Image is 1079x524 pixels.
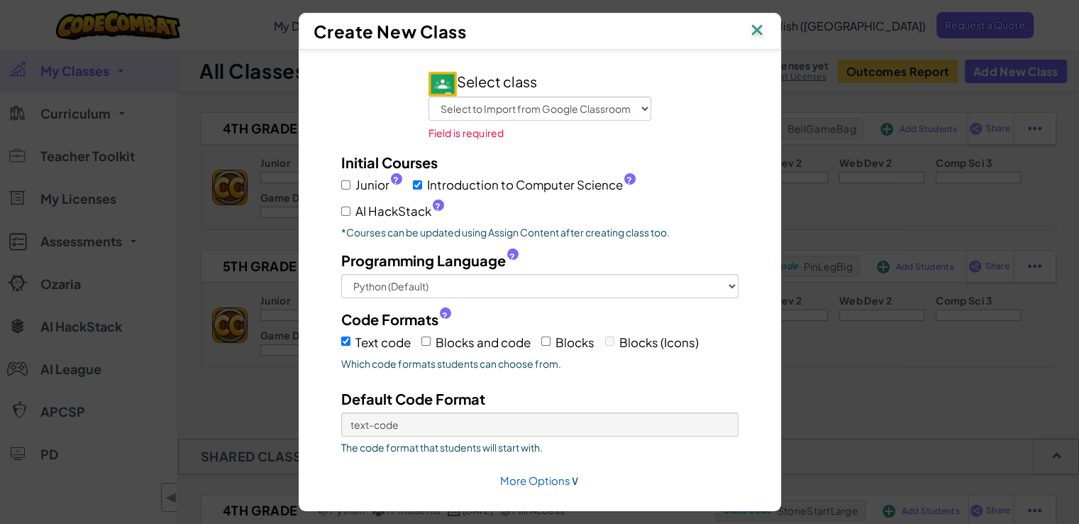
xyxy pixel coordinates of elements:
img: IconGoogleClassroom.svg [428,72,457,97]
span: Junior [355,175,402,195]
span: Blocks [555,334,594,350]
span: Field is required [428,127,504,138]
img: IconClose.svg [748,21,766,42]
span: Default Code Format [341,390,485,408]
span: ∨ [570,471,580,488]
input: Blocks and code [421,337,431,346]
input: AI HackStack? [341,207,350,216]
span: Blocks (Icons) [619,334,699,350]
span: AI HackStack [355,201,444,222]
span: Introduction to Computer Science [427,175,636,195]
a: More Options [500,474,580,487]
span: Text code [355,334,411,350]
span: ? [442,310,448,322]
span: ? [393,175,399,186]
span: Blocks and code [436,334,531,350]
label: Initial Courses [341,152,438,173]
p: *Courses can be updated using Assign Content after creating class too. [341,225,738,239]
input: Introduction to Computer Science? [413,180,422,190]
span: Which code formats students can choose from. [341,356,738,371]
span: ? [509,251,515,263]
span: ? [435,201,441,212]
input: Junior? [341,180,350,190]
span: ? [626,175,632,186]
input: Blocks (Icons) [605,337,614,346]
span: The code format that students will start with. [341,440,738,454]
span: Programming Language [341,250,506,271]
span: Create New Class [314,21,467,42]
span: Select class [428,72,537,90]
input: Blocks [541,337,550,346]
input: Text code [341,337,350,346]
span: Code Formats [341,309,438,329]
